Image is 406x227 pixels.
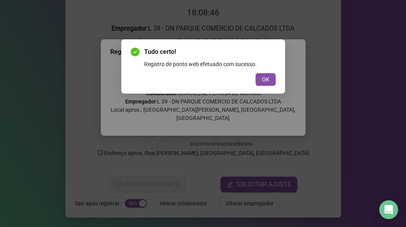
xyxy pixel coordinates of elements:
div: Open Intercom Messenger [379,200,398,219]
span: OK [262,75,269,84]
span: check-circle [131,48,139,56]
div: Registro de ponto web efetuado com sucesso. [144,60,276,68]
button: OK [256,73,276,86]
span: Tudo certo! [144,47,276,57]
